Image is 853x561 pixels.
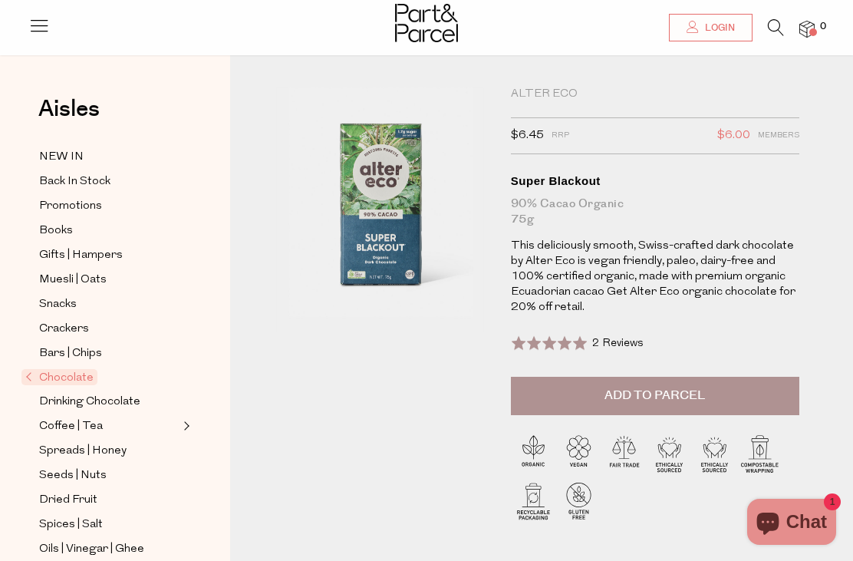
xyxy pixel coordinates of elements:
div: Alter Eco [511,87,799,102]
a: Books [39,221,179,240]
a: Login [669,14,753,41]
div: 90% Cacao Organic 75g [511,196,799,227]
a: Spices | Salt [39,515,179,534]
a: Drinking Chocolate [39,392,179,411]
img: P_P-ICONS-Live_Bec_V11_Fair_Trade.svg [601,431,647,476]
span: 2 Reviews [592,338,644,349]
span: Promotions [39,197,102,216]
img: P_P-ICONS-Live_Bec_V11_Compostable_Wrapping.svg [737,431,782,476]
img: P_P-ICONS-Live_Bec_V11_Organic.svg [511,431,556,476]
button: Expand/Collapse Coffee | Tea [179,417,190,435]
img: P_P-ICONS-Live_Bec_V11_Vegan.svg [556,431,601,476]
span: Books [39,222,73,240]
img: Part&Parcel [395,4,458,42]
a: Chocolate [25,368,179,387]
span: RRP [552,126,569,146]
img: P_P-ICONS-Live_Bec_V11_Gluten_Free.svg [556,478,601,523]
a: Dried Fruit [39,490,179,510]
a: Crackers [39,319,179,338]
inbox-online-store-chat: Shopify online store chat [743,499,841,549]
a: NEW IN [39,147,179,167]
a: 0 [799,21,815,37]
a: Bars | Chips [39,344,179,363]
span: Chocolate [21,369,97,385]
a: Muesli | Oats [39,270,179,289]
span: 0 [816,20,830,34]
span: Dried Fruit [39,491,97,510]
span: NEW IN [39,148,84,167]
a: Snacks [39,295,179,314]
span: Oils | Vinegar | Ghee [39,540,144,559]
a: Coffee | Tea [39,417,179,436]
img: Super Blackout [276,87,484,332]
span: Bars | Chips [39,345,102,363]
span: Snacks [39,295,77,314]
span: Login [701,21,735,35]
p: This deliciously smooth, Swiss-crafted dark chocolate by Alter Eco is vegan friendly, paleo, dair... [511,239,799,315]
span: Seeds | Nuts [39,467,107,485]
span: Aisles [38,92,100,126]
span: Crackers [39,320,89,338]
span: Coffee | Tea [39,417,103,436]
a: Promotions [39,196,179,216]
span: $6.45 [511,126,544,146]
a: Oils | Vinegar | Ghee [39,540,179,559]
span: Muesli | Oats [39,271,107,289]
span: Spreads | Honey [39,442,127,460]
span: Spices | Salt [39,516,103,534]
div: Super Blackout [511,173,799,189]
span: Back In Stock [39,173,110,191]
a: Aisles [38,97,100,136]
a: Spreads | Honey [39,441,179,460]
button: Add to Parcel [511,377,799,415]
a: Gifts | Hampers [39,246,179,265]
span: $6.00 [717,126,750,146]
a: Back In Stock [39,172,179,191]
a: Seeds | Nuts [39,466,179,485]
span: Drinking Chocolate [39,393,140,411]
span: Members [758,126,799,146]
img: P_P-ICONS-Live_Bec_V11_Ethically_Sourced.svg [647,431,692,476]
img: P_P-ICONS-Live_Bec_V11_Recyclable_Packaging.svg [511,478,556,523]
span: Gifts | Hampers [39,246,123,265]
img: P_P-ICONS-Live_Bec_V11_Ethically_Sourced.svg [692,431,737,476]
span: Add to Parcel [604,387,705,404]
